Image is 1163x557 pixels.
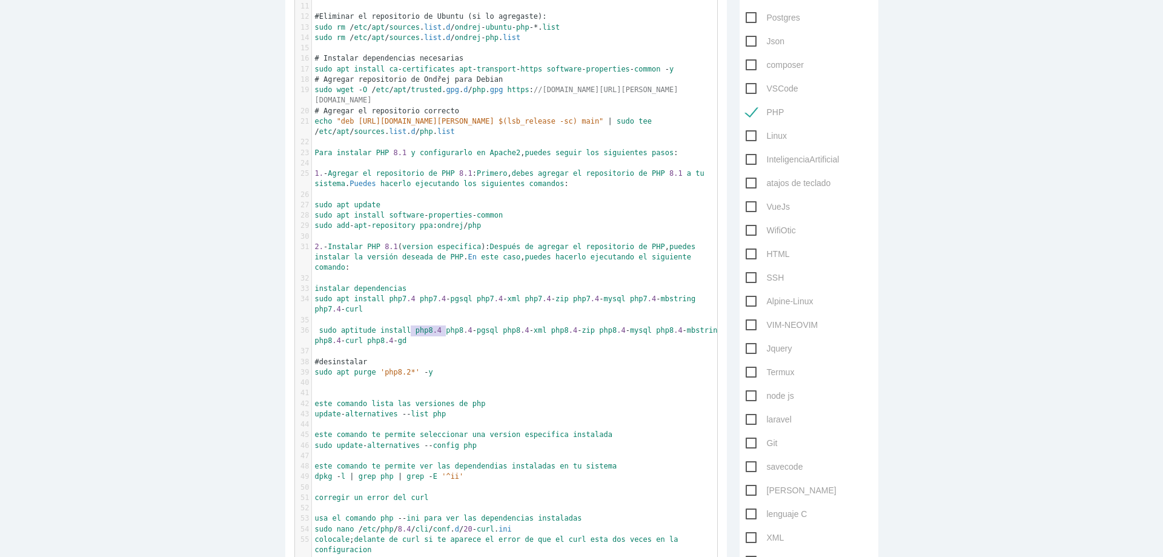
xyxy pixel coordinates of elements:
[569,326,577,335] span: .4
[380,179,411,188] span: hacerlo
[315,295,333,303] span: sudo
[481,33,485,42] span: -
[551,326,569,335] span: php8
[630,65,634,73] span: -
[446,33,450,42] span: d
[472,65,477,73] span: -
[380,368,420,376] span: 'php8.2*'
[337,65,350,73] span: apt
[295,75,311,85] div: 18
[490,85,503,94] span: gpg
[315,253,350,261] span: instalar
[516,65,520,73] span: -
[323,242,328,251] span: -
[746,199,790,215] span: VueJs
[337,117,604,125] span: "deb [URL][DOMAIN_NAME][PERSON_NAME] $(lsb_release -sc) main"
[746,270,784,285] span: SSH
[295,168,311,179] div: 25
[295,346,311,356] div: 37
[485,33,499,42] span: php
[687,169,691,178] span: a
[420,127,433,136] span: php
[315,12,547,21] span: #Eliminar el repositorio de Ubuntu (si lo agregaste):
[481,179,525,188] span: siguientes
[385,242,398,251] span: 8.1
[477,148,485,157] span: en
[746,318,818,333] span: VIM-NEOVIM
[604,148,648,157] span: siguientes
[433,326,442,335] span: .4
[295,12,311,22] div: 12
[638,242,647,251] span: de
[389,295,406,303] span: php7
[354,33,368,42] span: etc
[586,148,600,157] span: los
[503,295,507,303] span: -
[420,295,437,303] span: php7
[525,295,542,303] span: php7
[337,201,350,209] span: apt
[424,33,442,42] span: list
[520,65,542,73] span: https
[581,326,595,335] span: zip
[354,295,385,303] span: install
[746,81,798,96] span: VSCode
[341,336,345,345] span: -
[463,179,477,188] span: los
[428,368,432,376] span: y
[683,326,687,335] span: -
[459,65,472,73] span: apt
[420,221,433,230] span: ppa
[389,211,424,219] span: software
[371,33,385,42] span: apt
[295,64,311,75] div: 17
[424,211,428,219] span: -
[468,85,472,94] span: /
[411,85,442,94] span: trusted
[617,326,625,335] span: .4
[394,336,398,345] span: -
[354,368,376,376] span: purge
[446,85,459,94] span: gpg
[547,65,582,73] span: software
[665,65,669,73] span: -
[442,169,455,178] span: PHP
[490,148,521,157] span: Apache2
[295,315,311,325] div: 35
[508,295,521,303] span: xml
[581,65,586,73] span: -
[746,365,795,380] span: Termux
[630,326,652,335] span: mysql
[586,65,630,73] span: properties
[520,326,529,335] span: .4
[516,23,529,32] span: php
[437,253,446,261] span: de
[337,295,350,303] span: apt
[367,23,371,32] span: /
[337,127,350,136] span: apt
[295,1,311,12] div: 11
[295,232,311,242] div: 30
[669,242,695,251] span: puedes
[746,223,796,238] span: WifiOtic
[573,242,581,251] span: el
[656,295,660,303] span: -
[525,253,551,261] span: puedes
[354,23,368,32] span: etc
[463,221,468,230] span: /
[332,336,340,345] span: .4
[630,295,648,303] span: php7
[345,305,363,313] span: curl
[367,253,398,261] span: versión
[295,190,311,200] div: 26
[525,148,551,157] span: puedes
[332,305,340,313] span: .4
[319,326,337,335] span: sudo
[591,253,634,261] span: ejecutando
[398,336,406,345] span: gd
[337,368,350,376] span: apt
[638,117,652,125] span: tee
[315,75,503,84] span: # Agregar repositorio de Ondřej para Debian
[555,295,569,303] span: zip
[746,10,800,25] span: Postgres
